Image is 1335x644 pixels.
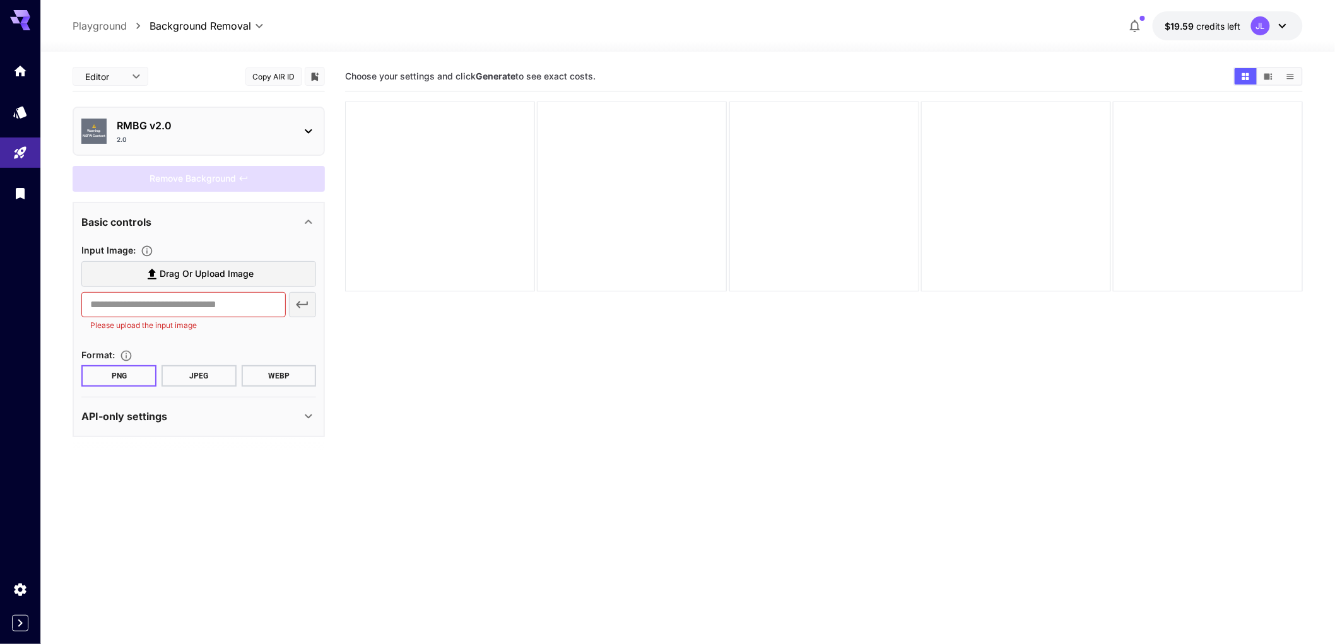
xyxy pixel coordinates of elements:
span: Choose your settings and click to see exact costs. [345,71,596,81]
button: Expand sidebar [12,615,28,631]
nav: breadcrumb [73,18,150,33]
button: Show images in video view [1257,68,1279,85]
div: Show images in grid viewShow images in video viewShow images in list view [1233,67,1303,86]
p: Please upload the input image [90,319,276,332]
button: Add to library [309,69,321,84]
p: Basic controls [81,214,151,230]
span: Drag or upload image [160,266,254,282]
a: Playground [73,18,127,33]
span: ⚠️ [92,124,96,129]
div: $19.58906 [1165,20,1241,33]
button: Choose the file format for the output image. [115,349,138,362]
button: Copy AIR ID [245,67,302,86]
span: Background Removal [150,18,251,33]
div: Models [13,104,28,120]
div: API-only settings [81,401,316,431]
div: Playground [13,145,28,161]
div: Library [13,185,28,201]
p: RMBG v2.0 [117,118,291,133]
p: 2.0 [117,135,127,144]
div: Settings [13,582,28,597]
b: Generate [476,71,515,81]
button: PNG [81,365,156,387]
div: ⚠️Warning:NSFW ContentRMBG v2.02.0 [81,113,316,149]
button: Specifies the input image to be processed. [136,245,158,257]
div: Basic controls [81,207,316,237]
span: Format : [81,349,115,360]
div: JL [1251,16,1270,35]
span: Warning: [87,129,101,134]
span: Input Image : [81,245,136,255]
button: Show images in list view [1279,68,1302,85]
button: JPEG [162,365,237,387]
span: Editor [85,70,124,83]
button: WEBP [242,365,317,387]
button: $19.58906JL [1153,11,1303,40]
div: Home [13,63,28,79]
span: credits left [1197,21,1241,32]
button: Show images in grid view [1235,68,1257,85]
span: NSFW Content [83,134,105,139]
p: API-only settings [81,409,167,424]
span: $19.59 [1165,21,1197,32]
label: Drag or upload image [81,261,316,287]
